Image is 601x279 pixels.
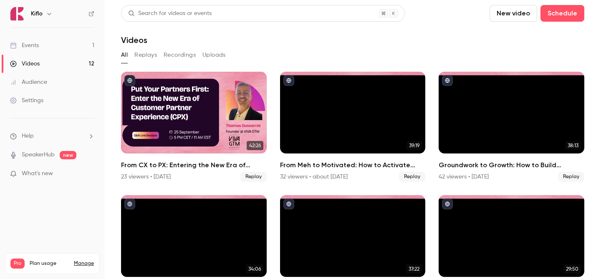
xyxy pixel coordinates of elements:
span: 42:26 [247,141,263,150]
span: Replay [240,172,267,182]
h6: Kiflo [31,10,43,18]
button: published [124,75,135,86]
button: Uploads [202,48,226,62]
iframe: Noticeable Trigger [84,170,94,178]
span: Help [22,132,34,141]
li: help-dropdown-opener [10,132,94,141]
div: Events [10,41,39,50]
div: Videos [10,60,40,68]
div: 42 viewers • [DATE] [439,173,489,181]
button: Schedule [540,5,584,22]
li: From CX to PX: Entering the New Era of Partner Experience [121,72,267,182]
h1: Videos [121,35,147,45]
img: Kiflo [10,7,24,20]
a: 39:19From Meh to Motivated: How to Activate GTM Teams with FOMO & Competitive Drive32 viewers • a... [280,72,426,182]
section: Videos [121,5,584,274]
button: published [124,199,135,209]
div: 23 viewers • [DATE] [121,173,171,181]
h2: Groundwork to Growth: How to Build Partnerships That Scale [439,160,584,170]
button: Replays [134,48,157,62]
a: 38:13Groundwork to Growth: How to Build Partnerships That Scale42 viewers • [DATE]Replay [439,72,584,182]
div: Settings [10,96,43,105]
div: Audience [10,78,47,86]
span: 29:50 [563,264,581,274]
li: Groundwork to Growth: How to Build Partnerships That Scale [439,72,584,182]
a: 42:26From CX to PX: Entering the New Era of Partner Experience23 viewers • [DATE]Replay [121,72,267,182]
li: From Meh to Motivated: How to Activate GTM Teams with FOMO & Competitive Drive [280,72,426,182]
a: Manage [74,260,94,267]
div: 32 viewers • about [DATE] [280,173,348,181]
button: Recordings [164,48,196,62]
div: Search for videos or events [128,9,212,18]
a: SpeakerHub [22,151,55,159]
span: Plan usage [30,260,69,267]
button: New video [490,5,537,22]
span: 38:13 [565,141,581,150]
button: published [442,75,453,86]
span: Replay [558,172,584,182]
span: 34:06 [246,264,263,274]
span: What's new [22,169,53,178]
button: published [283,75,294,86]
span: 39:19 [407,141,422,150]
span: Replay [399,172,425,182]
span: new [60,151,76,159]
h2: From CX to PX: Entering the New Era of Partner Experience [121,160,267,170]
span: 37:22 [406,264,422,274]
h2: From Meh to Motivated: How to Activate GTM Teams with FOMO & Competitive Drive [280,160,426,170]
span: Pro [10,259,25,269]
button: published [283,199,294,209]
button: All [121,48,128,62]
button: published [442,199,453,209]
